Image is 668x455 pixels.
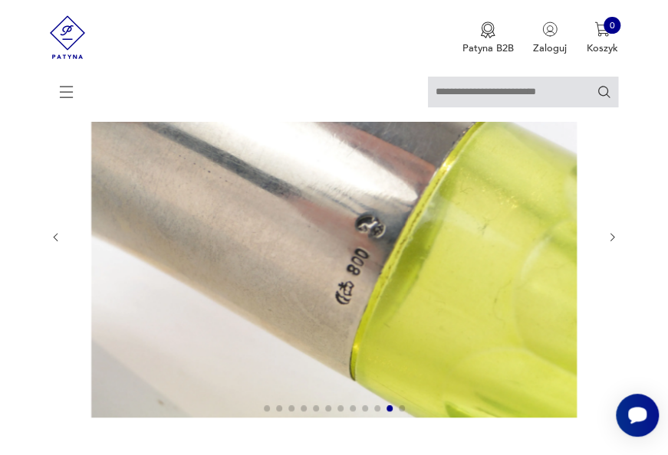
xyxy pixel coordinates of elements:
p: Koszyk [587,41,618,55]
button: Patyna B2B [462,21,514,55]
button: 0Koszyk [587,21,618,55]
img: Ikona koszyka [594,21,610,37]
button: Zaloguj [533,21,567,55]
iframe: Smartsupp widget button [616,394,659,437]
button: Szukaj [597,84,611,99]
div: 0 [604,17,620,34]
img: Zdjęcie produktu Karafka ze szkła uranowego okuta srebrem, Niemcy, 1920 [74,54,594,417]
img: Ikonka użytkownika [542,21,558,37]
p: Patyna B2B [462,41,514,55]
a: Ikona medaluPatyna B2B [462,21,514,55]
img: Ikona medalu [480,21,495,38]
p: Zaloguj [533,41,567,55]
